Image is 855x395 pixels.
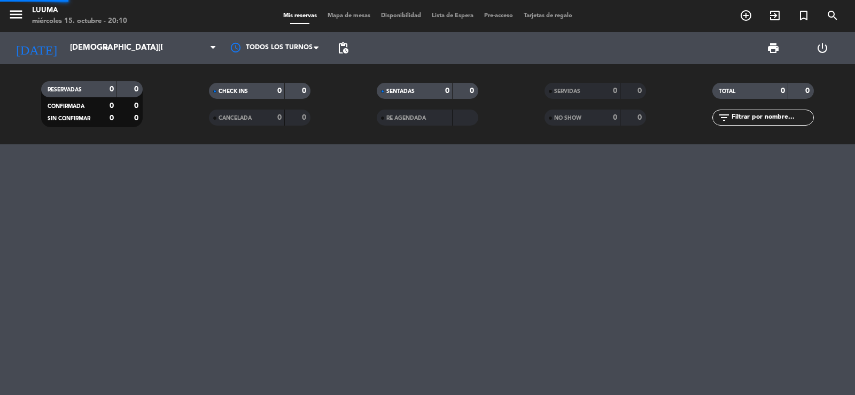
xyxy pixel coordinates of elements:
[134,102,141,110] strong: 0
[768,9,781,22] i: exit_to_app
[278,13,322,19] span: Mis reservas
[134,114,141,122] strong: 0
[554,115,581,121] span: NO SHOW
[767,42,780,55] span: print
[302,114,308,121] strong: 0
[110,102,114,110] strong: 0
[219,115,252,121] span: CANCELADA
[219,89,248,94] span: CHECK INS
[32,5,127,16] div: Luuma
[134,86,141,93] strong: 0
[48,87,82,92] span: RESERVADAS
[554,89,580,94] span: SERVIDAS
[322,13,376,19] span: Mapa de mesas
[110,114,114,122] strong: 0
[8,6,24,22] i: menu
[479,13,518,19] span: Pre-acceso
[730,112,813,123] input: Filtrar por nombre...
[110,86,114,93] strong: 0
[718,111,730,124] i: filter_list
[277,114,282,121] strong: 0
[470,87,476,95] strong: 0
[798,32,847,64] div: LOG OUT
[376,13,426,19] span: Disponibilidad
[613,114,617,121] strong: 0
[816,42,829,55] i: power_settings_new
[445,87,449,95] strong: 0
[337,42,349,55] span: pending_actions
[32,16,127,27] div: miércoles 15. octubre - 20:10
[426,13,479,19] span: Lista de Espera
[638,87,644,95] strong: 0
[48,104,84,109] span: CONFIRMADA
[302,87,308,95] strong: 0
[797,9,810,22] i: turned_in_not
[826,9,839,22] i: search
[8,6,24,26] button: menu
[613,87,617,95] strong: 0
[277,87,282,95] strong: 0
[638,114,644,121] strong: 0
[48,116,90,121] span: SIN CONFIRMAR
[740,9,752,22] i: add_circle_outline
[805,87,812,95] strong: 0
[719,89,735,94] span: TOTAL
[386,115,426,121] span: RE AGENDADA
[518,13,578,19] span: Tarjetas de regalo
[386,89,415,94] span: SENTADAS
[8,36,65,60] i: [DATE]
[99,42,112,55] i: arrow_drop_down
[781,87,785,95] strong: 0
